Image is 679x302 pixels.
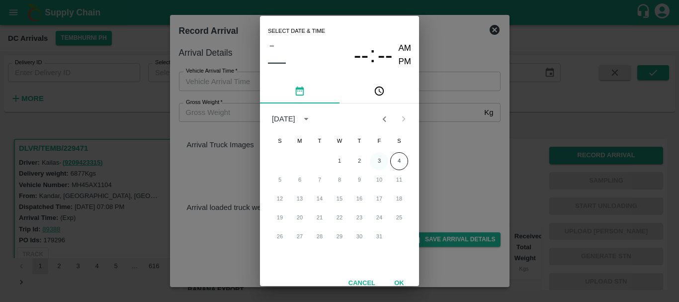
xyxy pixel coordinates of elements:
[378,42,393,68] button: --
[268,24,325,39] span: Select date & time
[370,131,388,151] span: Friday
[268,52,286,72] button: ––
[344,275,379,292] button: Cancel
[331,152,348,170] button: 1
[271,131,289,151] span: Sunday
[311,131,329,151] span: Tuesday
[291,131,309,151] span: Monday
[350,152,368,170] button: 2
[390,152,408,170] button: 4
[354,42,369,68] button: --
[375,109,394,128] button: Previous month
[399,55,412,69] button: PM
[350,131,368,151] span: Thursday
[260,80,339,103] button: pick date
[370,152,388,170] button: 3
[298,111,314,127] button: calendar view is open, switch to year view
[272,113,295,124] div: [DATE]
[331,131,348,151] span: Wednesday
[390,131,408,151] span: Saturday
[270,39,274,52] span: –
[339,80,419,103] button: pick time
[369,42,375,68] span: :
[383,275,415,292] button: OK
[268,39,276,52] button: –
[399,42,412,55] button: AM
